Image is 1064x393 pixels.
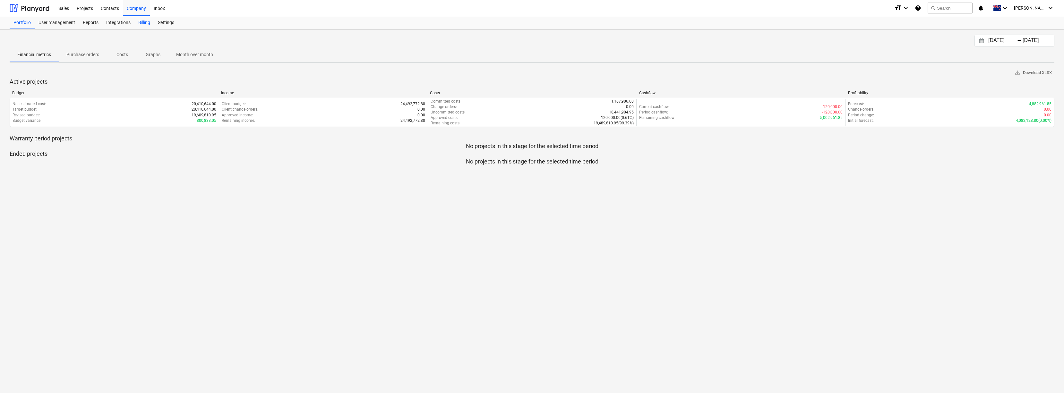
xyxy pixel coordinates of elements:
input: End Date [1021,36,1054,45]
p: Purchase orders [66,51,99,58]
p: Approved costs : [431,115,459,121]
p: 1,167,906.00 [611,99,634,104]
p: 18,441,904.95 [609,110,634,115]
p: 0.00 [1044,113,1051,118]
p: 19,489,810.95 ( 99.39% ) [594,121,634,126]
p: 24,492,772.80 [400,118,425,123]
p: Target budget : [13,107,38,112]
p: -120,000.00 [822,110,843,115]
div: Budget [12,91,216,95]
p: Ended projects [10,150,1054,158]
p: No projects in this stage for the selected time period [10,142,1054,150]
p: 0.00 [1044,107,1051,112]
p: Client budget : [222,101,246,107]
p: Revised budget : [13,113,40,118]
p: Budget variance : [13,118,41,123]
p: 0.00 [626,104,634,110]
p: Client change orders : [222,107,258,112]
a: Integrations [102,16,134,29]
p: Period change : [848,113,874,118]
span: save_alt [1015,70,1020,76]
p: 0.00 [417,107,425,112]
p: Financial metrics [17,51,51,58]
a: Portfolio [10,16,35,29]
input: Start Date [987,36,1020,45]
p: Uncommitted costs : [431,110,466,115]
p: Remaining income : [222,118,255,123]
div: Profitability [848,91,1052,95]
p: Graphs [145,51,161,58]
p: 20,410,644.00 [192,101,216,107]
button: Download XLSX [1012,68,1054,78]
p: 0.00 [417,113,425,118]
p: Net estimated cost : [13,101,46,107]
a: User management [35,16,79,29]
span: Download XLSX [1015,69,1052,77]
p: Initial forecast : [848,118,874,123]
button: Interact with the calendar and add the check-in date for your trip. [976,37,987,45]
div: Income [221,91,425,95]
p: Committed costs : [431,99,461,104]
a: Billing [134,16,154,29]
div: Cashflow [639,91,843,95]
iframe: Chat Widget [1032,362,1064,393]
p: Remaining cashflow : [639,115,675,121]
p: Remaining costs : [431,121,460,126]
p: Change orders : [848,107,874,112]
p: 4,082,128.80 ( 0.00% ) [1016,118,1051,123]
p: 5,002,961.85 [820,115,843,121]
p: Month over month [176,51,213,58]
div: - [1017,39,1021,43]
p: 20,410,644.00 [192,107,216,112]
p: Period cashflow : [639,110,668,115]
p: No projects in this stage for the selected time period [10,158,1054,165]
div: Costs [430,91,634,95]
p: Costs [115,51,130,58]
p: Current cashflow : [639,104,670,110]
p: -120,000.00 [822,104,843,110]
p: Active projects [10,78,1054,86]
p: Change orders : [431,104,457,110]
p: Approved income : [222,113,253,118]
p: 120,000.00 ( 0.61% ) [601,115,634,121]
p: 4,882,961.85 [1029,101,1051,107]
a: Reports [79,16,102,29]
p: Warranty period projects [10,135,1054,142]
p: Forecast : [848,101,864,107]
p: 19,609,810.95 [192,113,216,118]
p: 800,833.05 [197,118,216,123]
a: Settings [154,16,178,29]
p: 24,492,772.80 [400,101,425,107]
